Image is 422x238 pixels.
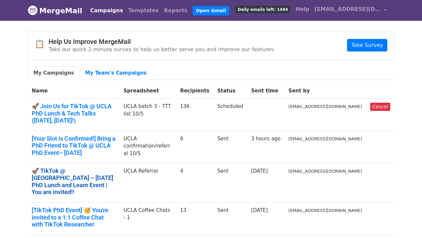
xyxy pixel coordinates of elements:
[213,99,247,131] td: Scheduled
[176,131,213,163] td: 6
[176,163,213,202] td: 4
[88,4,125,17] a: Campaigns
[289,136,362,141] small: [EMAIL_ADDRESS][DOMAIN_NAME]
[32,167,116,196] a: 🚀 TikTok @ [GEOGRAPHIC_DATA] – [DATE] PhD Lunch and Learn Event | You are invited!!
[233,3,293,16] a: Daily emails left: 1494
[32,207,116,228] a: [TikTok PhD Event] 🥳 You're invited to a 1:1 Coffee Chat with TikTok Researcher
[176,99,213,131] td: 136
[251,168,268,174] a: [DATE]
[125,4,161,17] a: Templates
[314,5,380,13] span: [EMAIL_ADDRESS][DOMAIN_NAME]
[49,38,274,46] h4: Help Us Improve MergeMail
[289,208,362,213] small: [EMAIL_ADDRESS][DOMAIN_NAME]
[347,39,387,51] a: Take Survey
[312,3,389,18] a: [EMAIL_ADDRESS][DOMAIN_NAME]
[176,202,213,235] td: 13
[213,131,247,163] td: Sent
[213,163,247,202] td: Sent
[293,3,312,16] a: Help
[49,46,274,53] p: Take our quick 2-minute survey to help us better serve you and improve our features
[28,5,38,15] img: MergeMail logo
[32,135,116,156] a: [Your Slot is Confirmed!] Bring a PhD Friend to TikTok @ UCLA PhD Event– [DATE]
[120,83,176,99] th: Spreadsheet
[235,6,290,13] span: Daily emails left: 1494
[289,169,362,174] small: [EMAIL_ADDRESS][DOMAIN_NAME]
[193,6,229,16] a: Open Gmail
[32,103,116,124] a: 🚀 Join Us for TikTok @ UCLA PhD Lunch & Tech Talks ([DATE], [DATE]!)
[120,99,176,131] td: UCLA batch 3 - TTT list 10/5
[247,83,284,99] th: Sent time
[28,66,80,80] a: My Campaigns
[35,39,49,49] span: 📋
[213,202,247,235] td: Sent
[251,136,280,142] a: 3 hours ago
[161,4,190,17] a: Reports
[213,83,247,99] th: Status
[120,202,176,235] td: UCLA Coffee Chats - 1
[176,83,213,99] th: Recipients
[289,104,362,109] small: [EMAIL_ADDRESS][DOMAIN_NAME]
[285,83,366,99] th: Sent by
[120,131,176,163] td: UCLA confirmation/referral 10/5
[389,206,422,238] iframe: Chat Widget
[28,83,120,99] th: Name
[28,4,82,17] a: MergeMail
[120,163,176,202] td: UCLA Referral
[80,66,152,80] a: My Team's Campaigns
[370,103,390,111] a: Cancel
[251,207,268,213] a: [DATE]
